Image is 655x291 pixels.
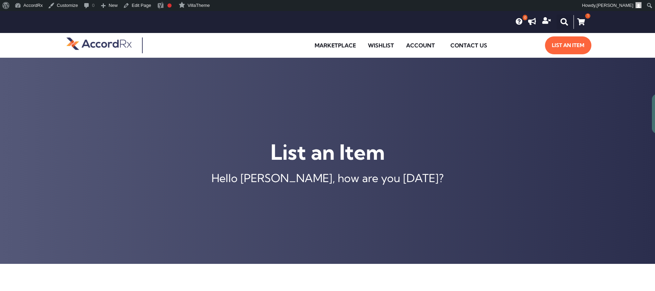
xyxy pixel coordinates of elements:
[3,138,652,166] h1: List an Item
[309,37,361,53] a: Marketplace
[545,36,591,54] a: List an Item
[3,172,652,183] div: Hello [PERSON_NAME], how are you [DATE]?
[552,40,585,51] span: List an Item
[445,37,492,53] a: Contact Us
[66,36,132,51] img: default-logo
[523,15,527,20] span: 0
[574,15,589,29] a: 1
[401,37,444,53] a: Account
[363,37,399,53] a: Wishlist
[585,13,590,19] div: 1
[167,3,172,8] div: Focus keyphrase not set
[597,3,633,8] span: [PERSON_NAME]
[516,18,523,25] a: 0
